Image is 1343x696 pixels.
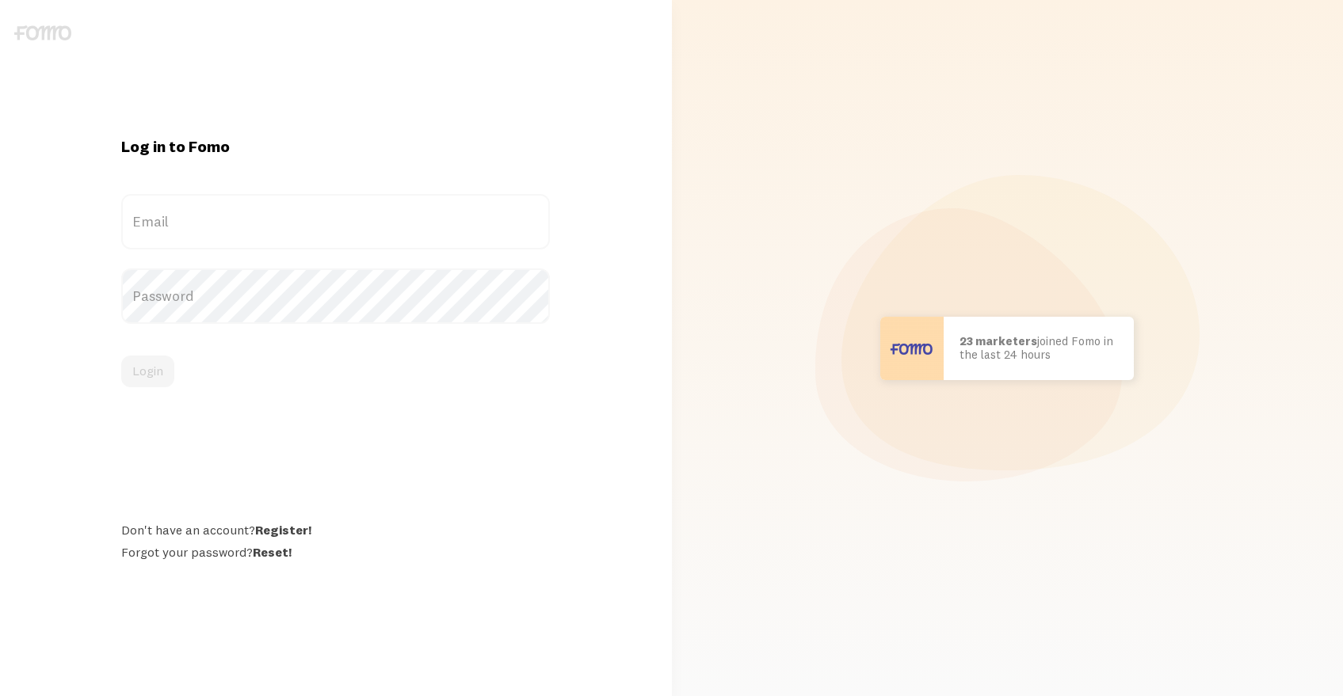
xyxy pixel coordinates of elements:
img: fomo-logo-gray-b99e0e8ada9f9040e2984d0d95b3b12da0074ffd48d1e5cb62ac37fc77b0b268.svg [14,25,71,40]
div: Forgot your password? [121,544,550,560]
p: joined Fomo in the last 24 hours [960,335,1118,361]
h1: Log in to Fomo [121,136,550,157]
a: Reset! [253,544,292,560]
label: Email [121,194,550,249]
img: User avatar [880,317,944,380]
a: Register! [255,522,311,538]
div: Don't have an account? [121,522,550,538]
label: Password [121,268,550,324]
b: 23 marketers [960,333,1037,348]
